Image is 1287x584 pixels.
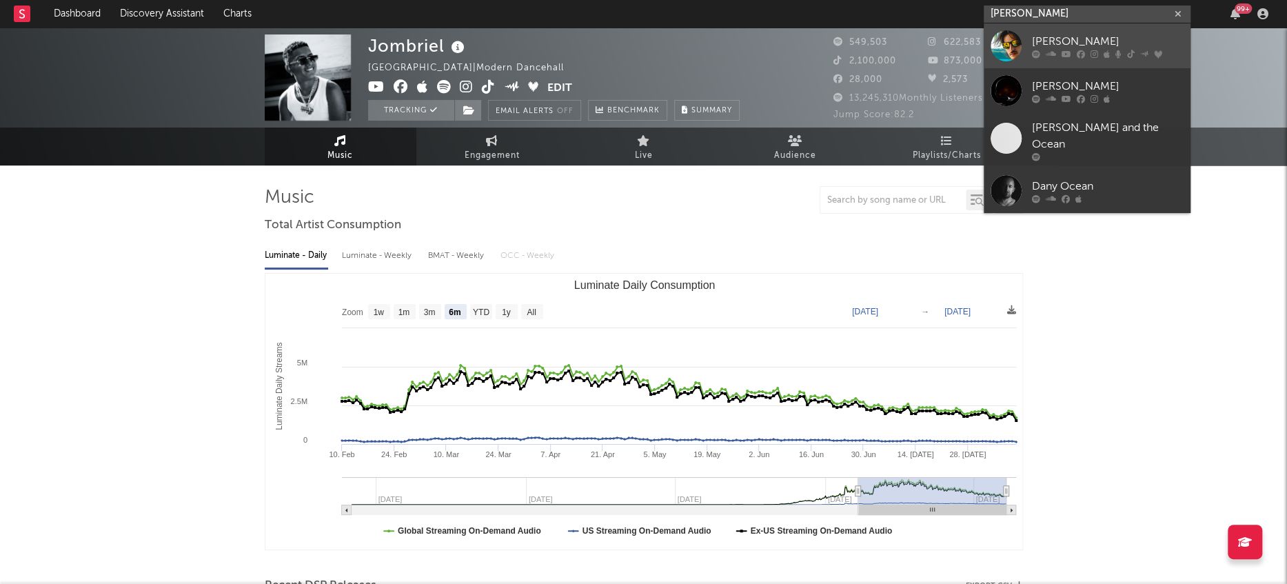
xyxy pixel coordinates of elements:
a: Benchmark [588,100,667,121]
text: YTD [472,308,489,317]
text: US Streaming On-Demand Audio [582,526,711,536]
text: 1w [373,308,384,317]
div: Jombriel [368,34,468,57]
text: Zoom [342,308,363,317]
button: Tracking [368,100,454,121]
a: Live [568,128,720,165]
text: 24. Feb [381,450,406,459]
a: Audience [720,128,871,165]
button: Email AlertsOff [488,100,581,121]
div: [PERSON_NAME] [1032,33,1184,50]
span: Music [327,148,353,164]
text: 7. Apr [540,450,560,459]
text: 5. May [643,450,667,459]
svg: Luminate Daily Consumption [265,274,1023,550]
input: Search by song name or URL [820,195,966,206]
span: 873,000 [928,57,982,66]
div: [PERSON_NAME] [1032,78,1184,94]
button: Edit [547,80,572,97]
span: Engagement [465,148,520,164]
text: 1m [398,308,409,317]
div: [GEOGRAPHIC_DATA] | Modern Dancehall [368,60,580,77]
a: [PERSON_NAME] [984,68,1190,113]
text: 24. Mar [485,450,511,459]
span: 549,503 [833,38,887,47]
text: 2. Jun [749,450,769,459]
div: BMAT - Weekly [428,244,487,268]
button: 99+ [1230,8,1240,19]
text: Ex-US Streaming On-Demand Audio [750,526,892,536]
input: Search for artists [984,6,1190,23]
span: Total Artist Consumption [265,217,401,234]
text: Global Streaming On-Demand Audio [398,526,541,536]
text: 1y [502,308,511,317]
span: Live [635,148,653,164]
a: Engagement [416,128,568,165]
a: Music [265,128,416,165]
div: Luminate - Daily [265,244,328,268]
text: [DATE] [852,307,878,316]
span: Jump Score: 82.2 [833,110,914,119]
span: 2,573 [928,75,968,84]
button: Summary [674,100,740,121]
div: [PERSON_NAME] and the Ocean [1032,120,1184,153]
text: 30. Jun [851,450,875,459]
text: 21. Apr [590,450,614,459]
text: 0 [303,436,307,444]
a: [PERSON_NAME] [984,23,1190,68]
text: [DATE] [944,307,971,316]
a: Dany Ocean [984,168,1190,213]
span: 28,000 [833,75,882,84]
text: → [921,307,929,316]
text: 6m [449,308,460,317]
text: Luminate Daily Streams [274,342,284,430]
text: 10. Feb [329,450,354,459]
span: 622,583 [928,38,981,47]
text: 14. [DATE] [897,450,933,459]
div: Dany Ocean [1032,178,1184,194]
text: 5M [296,359,307,367]
text: 3m [423,308,435,317]
text: 28. [DATE] [949,450,986,459]
text: 16. Jun [798,450,823,459]
text: All [527,308,536,317]
span: 2,100,000 [833,57,896,66]
span: Playlists/Charts [913,148,981,164]
span: 13,245,310 Monthly Listeners [833,94,983,103]
text: 2.5M [290,397,307,405]
span: Summary [691,107,732,114]
text: 19. May [693,450,720,459]
a: [PERSON_NAME] and the Ocean [984,113,1190,168]
em: Off [557,108,574,115]
text: Luminate Daily Consumption [574,279,715,291]
div: 99 + [1235,3,1252,14]
div: Luminate - Weekly [342,244,414,268]
a: Playlists/Charts [871,128,1023,165]
span: Benchmark [607,103,660,119]
span: Audience [774,148,816,164]
text: 10. Mar [433,450,459,459]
